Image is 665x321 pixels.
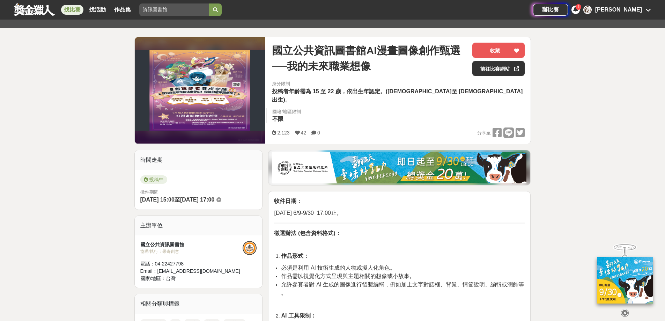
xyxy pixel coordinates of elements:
[135,150,263,170] div: 時間走期
[281,253,309,259] strong: 作品形式：
[135,216,263,235] div: 主辦單位
[272,43,467,74] span: 國立公共資訊圖書館AI漫畫圖像創作甄選──我的未來職業想像
[281,313,316,319] strong: AI 工具限制：
[472,61,525,76] a: 前往比賽網站
[533,4,568,16] a: 辦比賽
[274,210,342,216] span: [DATE] 6/9-9/30 17:00止。
[272,108,301,115] div: 國籍/地區限制
[472,43,525,58] button: 收藏
[61,5,83,15] a: 找比賽
[140,248,243,255] div: 協辦/執行： 果奇創意
[140,197,175,203] span: [DATE] 15:00
[166,276,176,281] span: 台灣
[272,80,525,87] div: 身分限制
[577,5,579,9] span: 1
[140,241,243,248] div: 國立公共資訊圖書館
[281,265,396,271] span: 必須是利用 AI 技術生成的人物或擬人化角色。
[277,130,289,136] span: 2,123
[140,189,158,195] span: 徵件期間
[281,273,415,279] span: 作品需以視覺化方式呈現與主題相關的想像或小故事。
[595,6,642,14] div: [PERSON_NAME]
[86,5,109,15] a: 找活動
[583,6,592,14] div: 陳
[272,116,283,122] span: 不限
[140,268,243,275] div: Email： [EMAIL_ADDRESS][DOMAIN_NAME]
[274,198,302,204] strong: 收件日期：
[281,282,524,296] span: 允許參賽者對 AI 生成的圖像進行後製編輯，例如加上文字對話框、背景、情節說明、編輯或潤飾等 。
[317,130,320,136] span: 0
[274,230,341,236] strong: 徵選辦法 (包含資料格式)：
[272,88,523,103] span: 投稿者年齡需為 15 至 22 歲，依出生年認定。([DEMOGRAPHIC_DATA]至 [DEMOGRAPHIC_DATA] 出生)。
[140,276,166,281] span: 國家/地區：
[597,257,653,304] img: ff197300-f8ee-455f-a0ae-06a3645bc375.jpg
[140,260,243,268] div: 電話： 04-22427798
[140,175,167,184] span: 投稿中
[477,128,491,138] span: 分享至
[135,294,263,314] div: 相關分類與標籤
[135,50,265,131] img: Cover Image
[272,152,526,183] img: b0ef2173-5a9d-47ad-b0e3-de335e335c0a.jpg
[175,197,180,203] span: 至
[301,130,306,136] span: 42
[180,197,214,203] span: [DATE] 17:00
[139,3,209,16] input: 2025高通台灣AI黑客松
[111,5,134,15] a: 作品集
